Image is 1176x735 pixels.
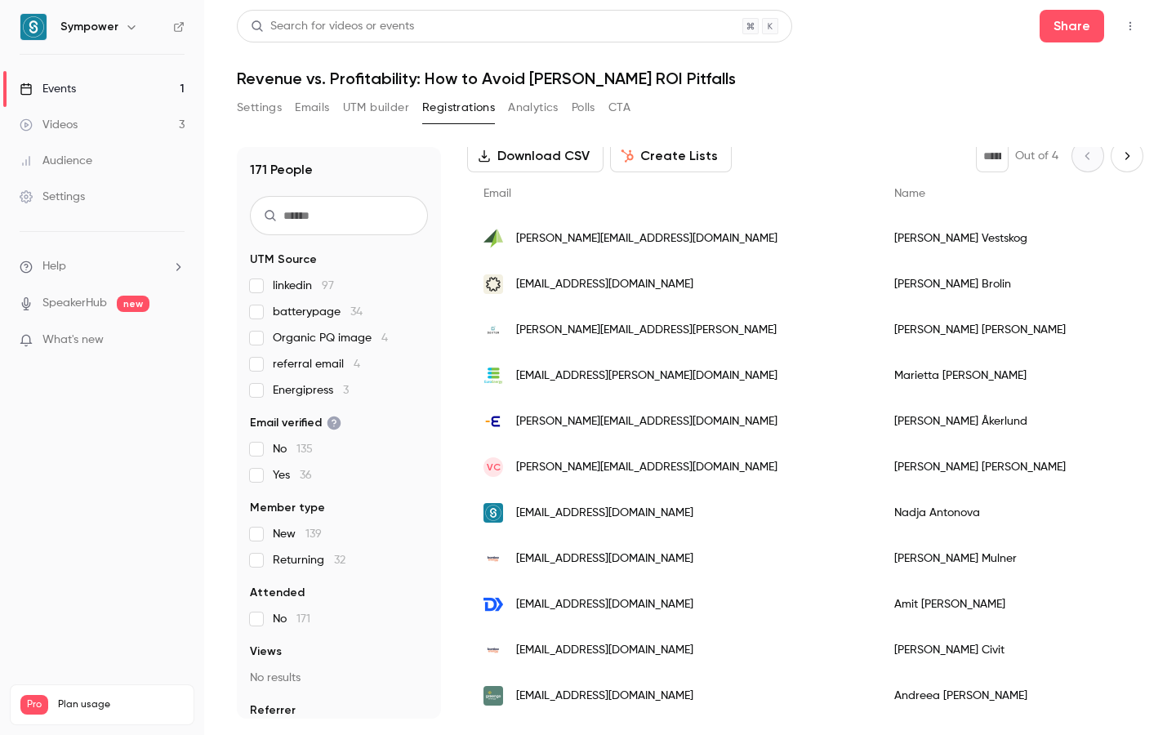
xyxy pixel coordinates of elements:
iframe: Noticeable Trigger [165,333,185,348]
button: CTA [608,95,630,121]
button: Registrations [422,95,495,121]
img: enbw.com [483,412,503,431]
span: 135 [296,443,313,455]
div: Nadja Antonova [878,490,1127,536]
button: Settings [237,95,282,121]
span: 97 [322,280,334,292]
li: help-dropdown-opener [20,258,185,275]
img: dexterenergy.ai [483,320,503,340]
span: Yes [273,467,312,483]
span: [PERSON_NAME][EMAIL_ADDRESS][PERSON_NAME] [516,322,777,339]
img: sympower.net [483,503,503,523]
div: [PERSON_NAME] Brolin [878,261,1127,307]
span: [PERSON_NAME][EMAIL_ADDRESS][DOMAIN_NAME] [516,413,777,430]
span: [EMAIL_ADDRESS][DOMAIN_NAME] [516,596,693,613]
button: Analytics [508,95,559,121]
div: Videos [20,117,78,133]
span: Email verified [250,415,341,431]
img: dyspach.com [483,595,503,614]
span: Organic PQ image [273,330,388,346]
span: new [117,296,149,312]
img: byhmgard.com [483,274,503,294]
span: 32 [334,555,345,566]
span: Views [250,644,282,660]
span: Referrer [250,702,296,719]
div: Marietta [PERSON_NAME] [878,353,1127,399]
span: Email [483,188,511,199]
span: UTM Source [250,252,317,268]
div: Events [20,81,76,97]
p: No results [250,670,428,686]
div: [PERSON_NAME] Civit [878,627,1127,673]
span: [EMAIL_ADDRESS][DOMAIN_NAME] [516,505,693,522]
span: 34 [350,306,363,318]
div: [PERSON_NAME] [PERSON_NAME] [878,307,1127,353]
span: Help [42,258,66,275]
div: Audience [20,153,92,169]
span: 171 [296,613,310,625]
button: Share [1040,10,1104,42]
img: vardar.no [483,229,503,248]
span: [EMAIL_ADDRESS][PERSON_NAME][DOMAIN_NAME] [516,367,777,385]
span: referral email [273,356,360,372]
img: greengoenergy.com [483,686,503,706]
div: [PERSON_NAME] Vestskog [878,216,1127,261]
div: [PERSON_NAME] Åkerlund [878,399,1127,444]
span: No [273,441,313,457]
span: Plan usage [58,698,184,711]
img: Sympower [20,14,47,40]
button: UTM builder [343,95,409,121]
span: batterypage [273,304,363,320]
div: Amit [PERSON_NAME] [878,581,1127,627]
img: bambooenergy.tech [483,549,503,568]
span: 36 [300,470,312,481]
button: Create Lists [610,140,732,172]
h1: Revenue vs. Profitability: How to Avoid [PERSON_NAME] ROI Pitfalls [237,69,1143,88]
span: 4 [381,332,388,344]
img: euroenergy.com [483,366,503,385]
h6: Sympower [60,19,118,35]
button: Download CSV [467,140,604,172]
span: [EMAIL_ADDRESS][DOMAIN_NAME] [516,642,693,659]
p: Out of 4 [1015,148,1058,164]
span: Member type [250,500,325,516]
span: [EMAIL_ADDRESS][DOMAIN_NAME] [516,276,693,293]
span: [EMAIL_ADDRESS][DOMAIN_NAME] [516,550,693,568]
div: [PERSON_NAME] [PERSON_NAME] [878,444,1127,490]
span: Name [894,188,925,199]
button: Next page [1111,140,1143,172]
span: linkedin [273,278,334,294]
span: [PERSON_NAME][EMAIL_ADDRESS][DOMAIN_NAME] [516,230,777,247]
span: New [273,526,322,542]
span: [EMAIL_ADDRESS][DOMAIN_NAME] [516,688,693,705]
div: Andreea [PERSON_NAME] [878,673,1127,719]
span: What's new [42,332,104,349]
button: Polls [572,95,595,121]
span: 4 [354,359,360,370]
div: [PERSON_NAME] Mulner [878,536,1127,581]
span: Attended [250,585,305,601]
span: Energipress [273,382,349,399]
span: Returning [273,552,345,568]
div: Settings [20,189,85,205]
span: VC [487,460,501,474]
div: Search for videos or events [251,18,414,35]
a: SpeakerHub [42,295,107,312]
span: [PERSON_NAME][EMAIL_ADDRESS][DOMAIN_NAME] [516,459,777,476]
img: bambooenergy.tech [483,640,503,660]
h1: 171 People [250,160,313,180]
span: 139 [305,528,322,540]
span: Pro [20,695,48,715]
span: 3 [343,385,349,396]
button: Emails [295,95,329,121]
span: No [273,611,310,627]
